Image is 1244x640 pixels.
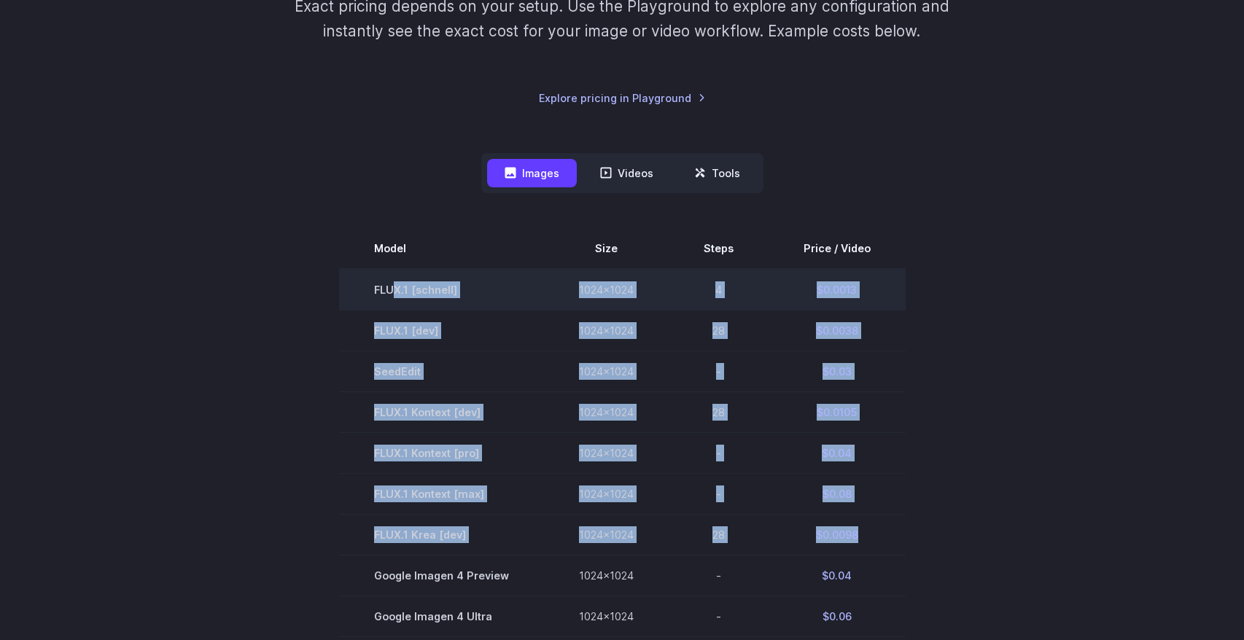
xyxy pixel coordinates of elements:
[769,433,906,474] td: $0.04
[339,311,544,351] td: FLUX.1 [dev]
[669,311,769,351] td: 28
[544,392,669,433] td: 1024x1024
[669,228,769,269] th: Steps
[769,311,906,351] td: $0.0038
[339,596,544,637] td: Google Imagen 4 Ultra
[544,228,669,269] th: Size
[544,433,669,474] td: 1024x1024
[544,311,669,351] td: 1024x1024
[769,351,906,392] td: $0.03
[769,555,906,596] td: $0.04
[544,351,669,392] td: 1024x1024
[677,159,758,187] button: Tools
[544,269,669,311] td: 1024x1024
[769,474,906,515] td: $0.08
[583,159,671,187] button: Videos
[669,351,769,392] td: -
[544,515,669,555] td: 1024x1024
[669,474,769,515] td: -
[769,392,906,433] td: $0.0105
[339,392,544,433] td: FLUX.1 Kontext [dev]
[669,596,769,637] td: -
[769,596,906,637] td: $0.06
[544,474,669,515] td: 1024x1024
[339,474,544,515] td: FLUX.1 Kontext [max]
[339,433,544,474] td: FLUX.1 Kontext [pro]
[339,351,544,392] td: SeedEdit
[339,269,544,311] td: FLUX.1 [schnell]
[487,159,577,187] button: Images
[339,515,544,555] td: FLUX.1 Krea [dev]
[544,555,669,596] td: 1024x1024
[769,515,906,555] td: $0.0098
[544,596,669,637] td: 1024x1024
[669,392,769,433] td: 28
[669,433,769,474] td: -
[769,228,906,269] th: Price / Video
[539,90,706,106] a: Explore pricing in Playground
[669,515,769,555] td: 28
[669,555,769,596] td: -
[769,269,906,311] td: $0.0013
[669,269,769,311] td: 4
[339,555,544,596] td: Google Imagen 4 Preview
[339,228,544,269] th: Model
